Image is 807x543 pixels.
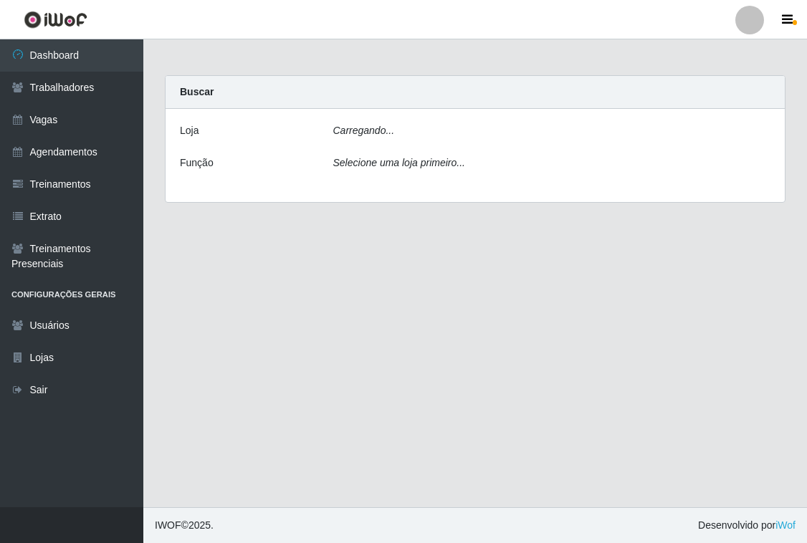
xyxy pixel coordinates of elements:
[180,155,214,170] label: Função
[333,125,395,136] i: Carregando...
[155,519,181,531] span: IWOF
[775,519,796,531] a: iWof
[24,11,87,29] img: CoreUI Logo
[698,518,796,533] span: Desenvolvido por
[180,86,214,97] strong: Buscar
[333,157,465,168] i: Selecione uma loja primeiro...
[155,518,214,533] span: © 2025 .
[180,123,199,138] label: Loja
